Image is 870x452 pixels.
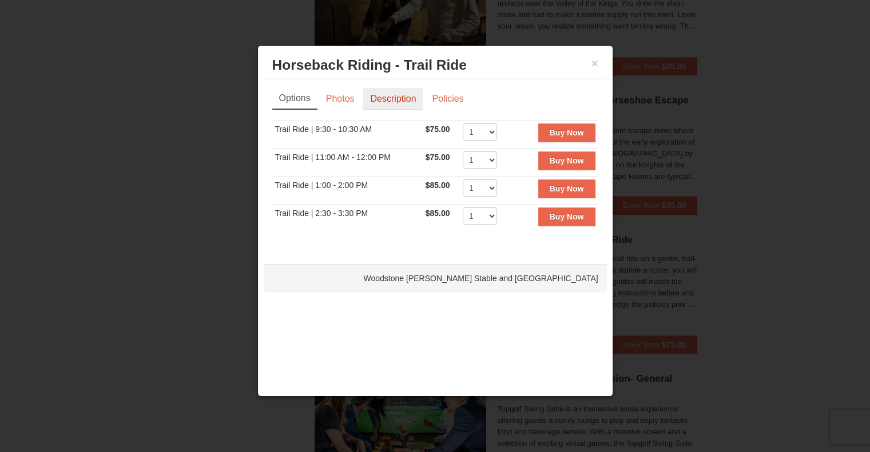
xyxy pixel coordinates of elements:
[550,212,584,221] strong: Buy Now
[426,181,450,190] span: $85.00
[426,153,450,162] span: $75.00
[272,88,317,110] a: Options
[272,149,423,177] td: Trail Ride | 11:00 AM - 12:00 PM
[550,184,584,193] strong: Buy Now
[538,179,595,198] button: Buy Now
[426,125,450,134] span: $75.00
[319,88,362,110] a: Photos
[272,121,423,149] td: Trail Ride | 9:30 - 10:30 AM
[424,88,471,110] a: Policies
[272,205,423,233] td: Trail Ride | 2:30 - 3:30 PM
[363,88,423,110] a: Description
[272,57,598,74] h3: Horseback Riding - Trail Ride
[264,264,607,293] div: Woodstone [PERSON_NAME] Stable and [GEOGRAPHIC_DATA]
[591,58,598,69] button: ×
[426,209,450,218] span: $85.00
[272,177,423,205] td: Trail Ride | 1:00 - 2:00 PM
[538,123,595,142] button: Buy Now
[538,151,595,170] button: Buy Now
[538,207,595,226] button: Buy Now
[550,156,584,165] strong: Buy Now
[550,128,584,137] strong: Buy Now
